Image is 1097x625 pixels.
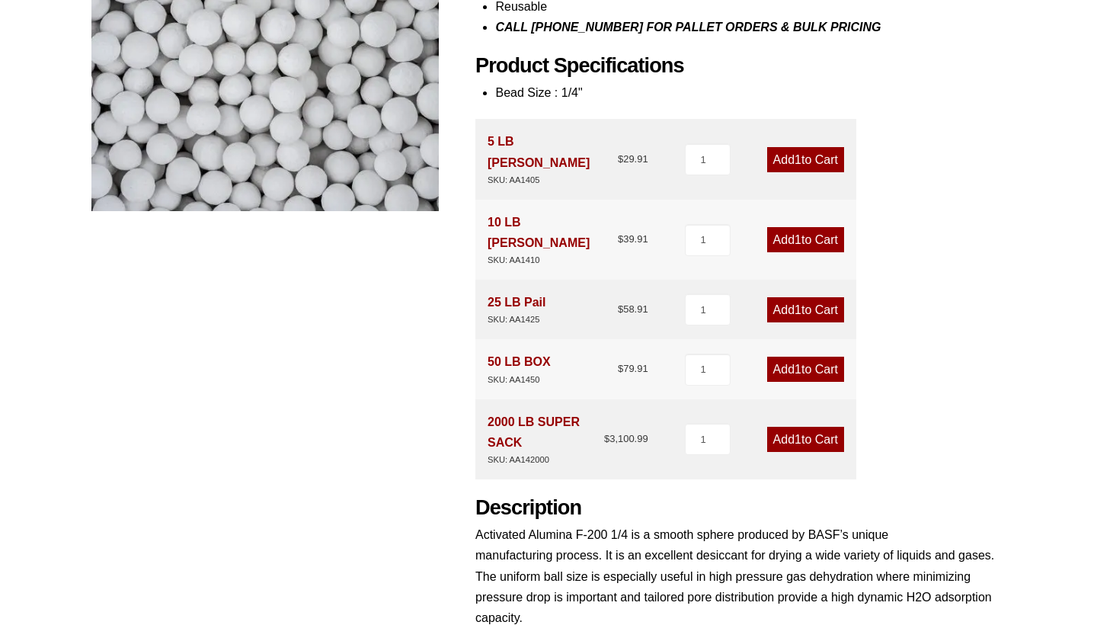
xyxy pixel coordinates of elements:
[604,433,648,444] bdi: 3,100.99
[767,297,844,322] a: Add1to Cart
[767,357,844,382] a: Add1to Cart
[795,433,801,446] span: 1
[767,427,844,452] a: Add1to Cart
[618,153,648,165] bdi: 29.91
[795,233,801,246] span: 1
[495,82,1006,103] li: Bead Size : 1/4"
[488,173,618,187] div: SKU: AA1405
[767,227,844,252] a: Add1to Cart
[618,233,648,245] bdi: 39.91
[488,453,604,467] div: SKU: AA142000
[488,373,551,387] div: SKU: AA1450
[795,153,801,166] span: 1
[618,303,623,315] span: $
[488,351,551,386] div: 50 LB BOX
[488,312,545,327] div: SKU: AA1425
[795,303,801,316] span: 1
[475,53,1006,79] h2: Product Specifications
[488,131,618,187] div: 5 LB [PERSON_NAME]
[604,433,609,444] span: $
[618,153,623,165] span: $
[618,233,623,245] span: $
[618,363,648,374] bdi: 79.91
[488,292,545,327] div: 25 LB Pail
[795,363,801,376] span: 1
[618,303,648,315] bdi: 58.91
[488,212,618,268] div: 10 LB [PERSON_NAME]
[488,412,604,467] div: 2000 LB SUPER SACK
[495,21,881,34] i: CALL [PHONE_NUMBER] FOR PALLET ORDERS & BULK PRICING
[618,363,623,374] span: $
[767,147,844,172] a: Add1to Cart
[475,495,1006,521] h2: Description
[488,253,618,268] div: SKU: AA1410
